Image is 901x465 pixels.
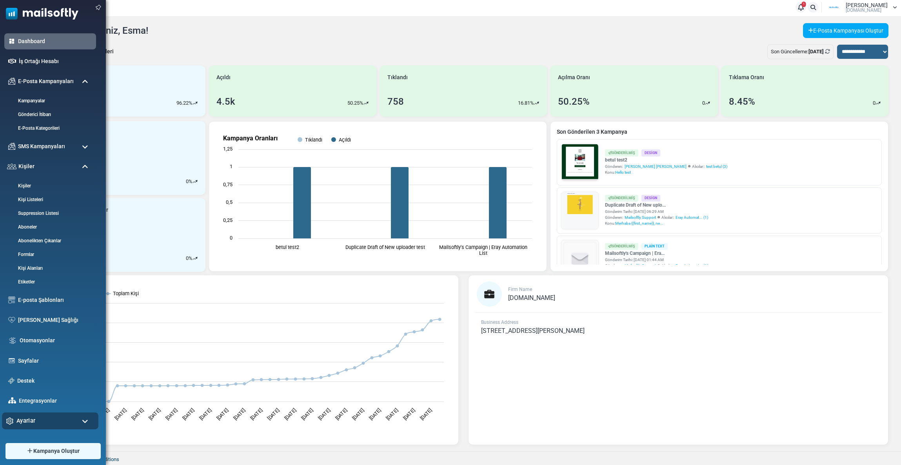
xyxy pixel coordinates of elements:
text: [DATE] [351,407,365,421]
text: betul test2 [276,244,299,250]
span: 1 [802,2,806,7]
strong: Shop Now and Save Big! [103,160,168,166]
text: [DATE] [334,407,348,421]
text: [DATE] [300,407,314,421]
a: test betul (3) [706,163,727,169]
div: 758 [387,94,404,109]
a: [PERSON_NAME] Sağlığı [18,316,92,324]
a: Eray Automat... (1) [676,214,708,220]
div: Gönderim Tarihi: [DATE] 01:44 AM [605,257,708,263]
img: email-templates-icon.svg [8,296,15,303]
span: E-Posta Kampanyaları [18,77,74,85]
a: User Logo [PERSON_NAME] [DOMAIN_NAME] [824,2,897,13]
a: Duplicate Draft of New uplo... [605,202,708,209]
a: Mailsoftly's Campaign | Era... [605,250,708,257]
a: 1 [796,2,806,13]
text: [DATE] [232,407,246,421]
div: Konu: [605,220,708,226]
p: 0 [873,99,876,107]
text: [DATE] [147,407,162,421]
h1: Test {(email)} [35,136,235,148]
a: Son Gönderilen 3 Kampanya [557,128,882,136]
a: E-Posta Kampanyası Oluştur [803,23,888,38]
div: Son Güncelleme: [767,44,834,59]
div: Plain Text [641,243,668,250]
a: E-Posta Kategorileri [4,125,94,132]
a: Kişi Listeleri [4,196,94,203]
text: [DATE] [402,407,416,421]
text: 1 [230,163,233,169]
a: Eray Automat... (1) [676,263,708,269]
p: 0 [702,99,705,107]
a: Sayfalar [18,357,92,365]
text: [DATE] [283,407,297,421]
span: SMS Kampanyaları [18,142,65,151]
text: 0,5 [226,199,233,205]
text: Duplicate Draft of New uploader test [345,244,425,250]
a: Aboneler [4,223,94,231]
span: Açıldı [216,73,231,82]
div: Gönderen: Alıcılar:: [605,163,727,169]
a: İş Ortağı Hesabı [19,57,92,65]
p: 50.25% [347,99,363,107]
div: Gönderim Tarihi: [DATE] 06:29 AM [605,209,708,214]
a: Kampanyalar [4,97,94,104]
span: [PERSON_NAME] [846,2,888,8]
a: Otomasyonlar [20,336,92,345]
text: 0 [230,235,233,241]
a: Etiketler [4,278,94,285]
span: [STREET_ADDRESS][PERSON_NAME] [481,327,585,334]
div: Gönderilmiş [605,149,638,156]
img: dashboard-icon-active.svg [8,38,15,45]
text: Mailsoftly's Campaign | Eray Automation List [439,244,527,256]
span: Kampanya Oluştur [33,447,80,455]
a: Abonelikten Çıkanlar [4,237,94,244]
text: [DATE] [266,407,280,421]
div: Konu: [605,169,727,175]
span: [PERSON_NAME] [PERSON_NAME] [625,163,687,169]
a: Kişi Alanları [4,265,94,272]
span: Açılma Oranı [558,73,590,82]
div: Gönderen: Alıcılar:: [605,263,708,269]
div: 50.25% [558,94,590,109]
div: Gönderilmiş [605,243,638,250]
div: Gönderilmiş [605,195,638,202]
a: Suppression Listesi [4,210,94,217]
img: empty-draft-icon2.svg [562,241,598,277]
div: Design [641,149,660,156]
text: [DATE] [249,407,263,421]
img: campaigns-icon.png [8,78,15,85]
img: support-icon.svg [8,378,15,384]
p: Lorem ipsum dolor sit amet, consectetur adipiscing elit, sed do eiusmod tempor incididunt [41,206,229,213]
text: [DATE] [419,407,433,421]
div: 8.45% [729,94,755,109]
a: Kişiler [4,182,94,189]
text: [DATE] [317,407,331,421]
p: 0 [186,178,189,185]
a: Formlar [4,251,94,258]
a: Gönderici İtibarı [4,111,94,118]
span: Mailsoftly Support [625,214,656,220]
span: Hello test [615,170,631,174]
span: Ayarlar [16,416,35,425]
text: 1,25 [223,146,233,152]
div: Design [641,195,660,202]
img: settings-icon.svg [6,417,14,425]
text: [DATE] [114,407,128,421]
span: Merhaba {(first_name)}, ne... [615,221,663,225]
span: Kişiler [18,162,35,171]
text: Tıklandı [305,137,322,143]
div: Gönderen: Alıcılar:: [605,214,708,220]
text: [DATE] [368,407,382,421]
div: % [186,178,198,185]
text: 0,75 [223,182,233,187]
a: [DOMAIN_NAME] [508,295,555,301]
text: Kampanya Oranları [223,134,278,142]
b: [DATE] [808,49,824,54]
text: [DATE] [131,407,145,421]
a: E-posta Şablonları [18,296,92,304]
text: [DATE] [198,407,213,421]
text: Açıldı [339,137,351,143]
a: Shop Now and Save Big! [95,156,176,170]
